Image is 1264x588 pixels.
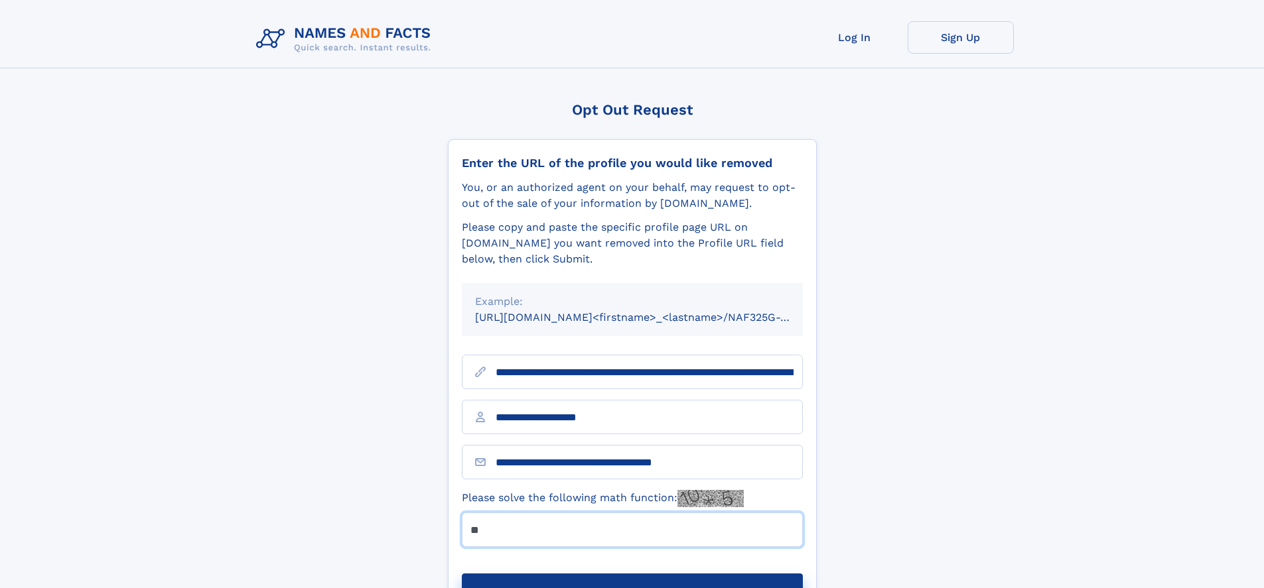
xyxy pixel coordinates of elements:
[462,219,803,267] div: Please copy and paste the specific profile page URL on [DOMAIN_NAME] you want removed into the Pr...
[475,311,828,323] small: [URL][DOMAIN_NAME]<firstname>_<lastname>/NAF325G-xxxxxxxx
[908,21,1014,54] a: Sign Up
[802,21,908,54] a: Log In
[462,180,803,211] div: You, or an authorized agent on your behalf, may request to opt-out of the sale of your informatio...
[462,156,803,170] div: Enter the URL of the profile you would like removed
[448,101,817,118] div: Opt Out Request
[251,21,442,57] img: Logo Names and Facts
[462,490,744,507] label: Please solve the following math function:
[475,294,790,310] div: Example:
